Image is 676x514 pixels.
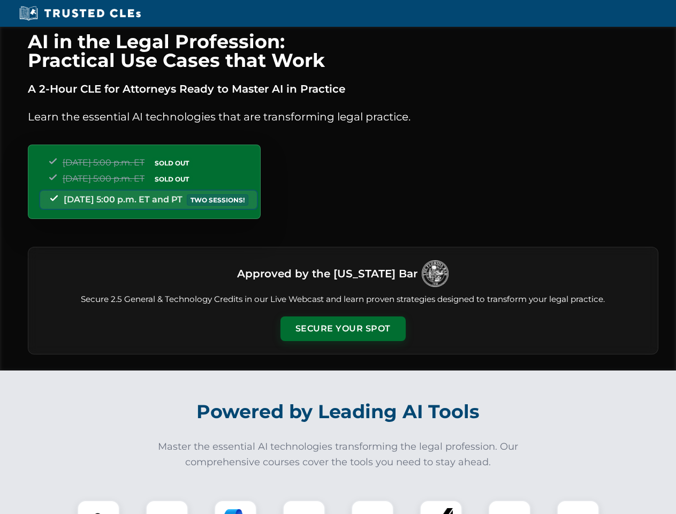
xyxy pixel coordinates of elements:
span: [DATE] 5:00 p.m. ET [63,173,145,184]
p: Master the essential AI technologies transforming the legal profession. Our comprehensive courses... [151,439,526,470]
p: A 2-Hour CLE for Attorneys Ready to Master AI in Practice [28,80,658,97]
h2: Powered by Leading AI Tools [42,393,635,430]
img: Trusted CLEs [16,5,144,21]
span: [DATE] 5:00 p.m. ET [63,157,145,168]
span: SOLD OUT [151,157,193,169]
img: Logo [422,260,449,287]
button: Secure Your Spot [280,316,406,341]
span: SOLD OUT [151,173,193,185]
p: Secure 2.5 General & Technology Credits in our Live Webcast and learn proven strategies designed ... [41,293,645,306]
p: Learn the essential AI technologies that are transforming legal practice. [28,108,658,125]
h1: AI in the Legal Profession: Practical Use Cases that Work [28,32,658,70]
h3: Approved by the [US_STATE] Bar [237,264,417,283]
